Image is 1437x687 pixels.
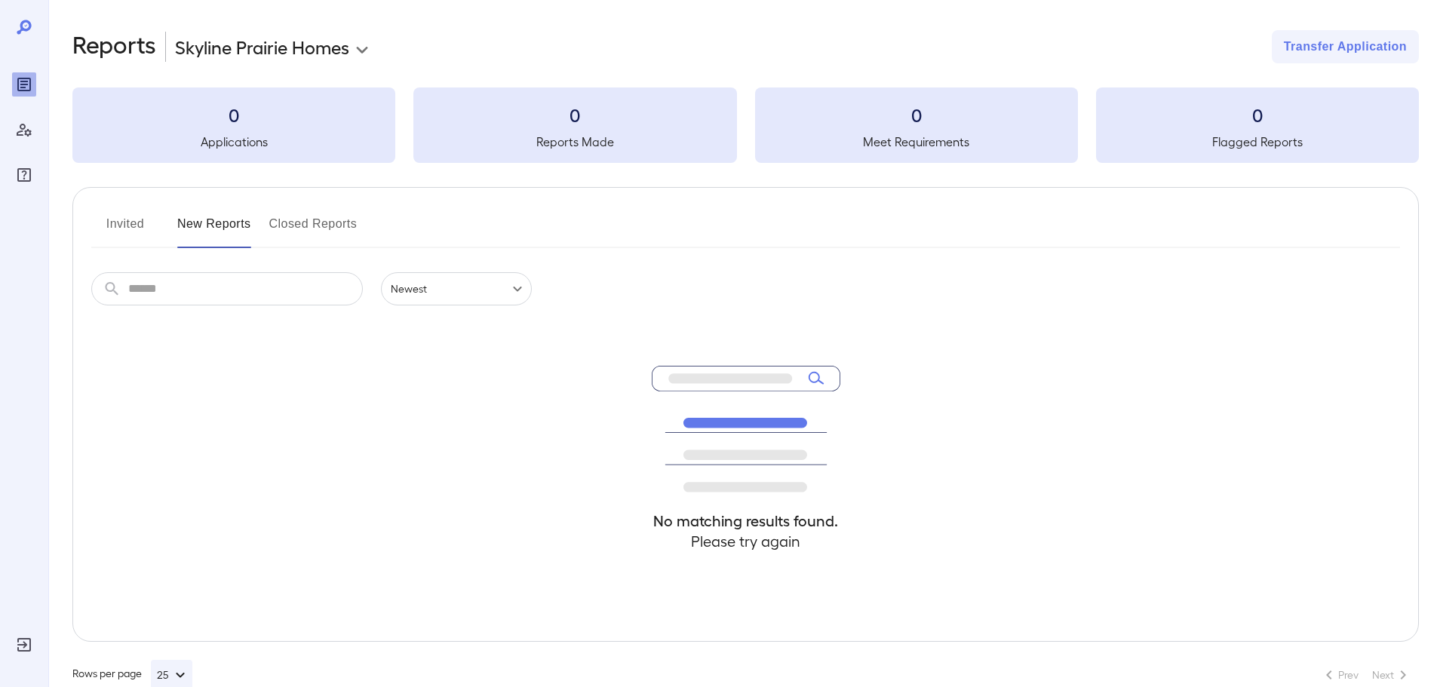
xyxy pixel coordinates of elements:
h3: 0 [413,103,736,127]
h4: No matching results found. [652,511,840,531]
h5: Applications [72,133,395,151]
h5: Meet Requirements [755,133,1078,151]
h5: Reports Made [413,133,736,151]
h2: Reports [72,30,156,63]
h5: Flagged Reports [1096,133,1419,151]
button: New Reports [177,212,251,248]
div: FAQ [12,163,36,187]
h4: Please try again [652,531,840,551]
h3: 0 [755,103,1078,127]
div: Reports [12,72,36,97]
div: Manage Users [12,118,36,142]
button: Transfer Application [1272,30,1419,63]
div: Log Out [12,633,36,657]
p: Skyline Prairie Homes [175,35,349,59]
nav: pagination navigation [1313,663,1419,687]
button: Invited [91,212,159,248]
summary: 0Applications0Reports Made0Meet Requirements0Flagged Reports [72,87,1419,163]
div: Newest [381,272,532,305]
button: Closed Reports [269,212,358,248]
h3: 0 [1096,103,1419,127]
h3: 0 [72,103,395,127]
